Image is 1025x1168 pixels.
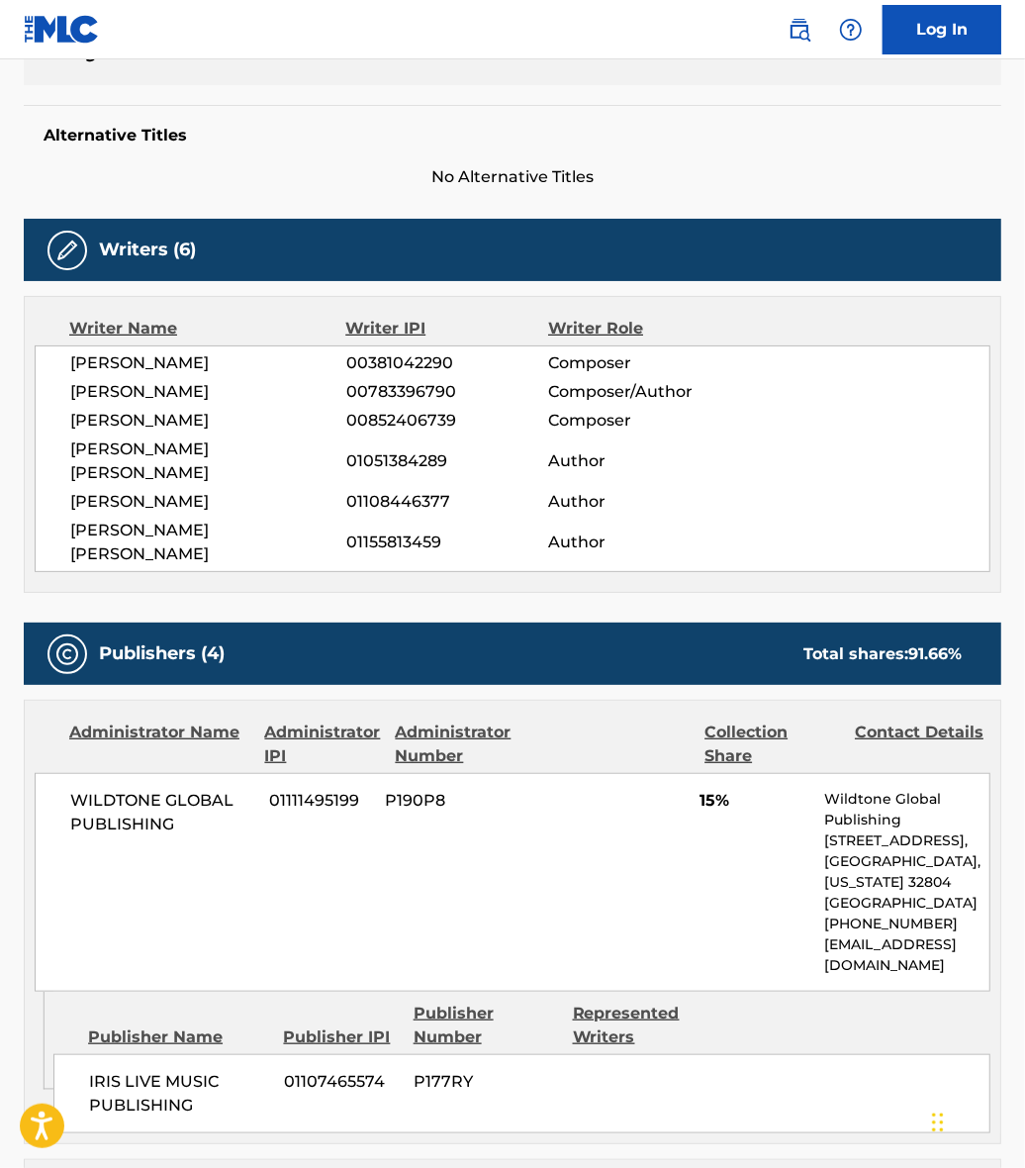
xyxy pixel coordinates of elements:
[70,351,346,375] span: [PERSON_NAME]
[346,531,548,554] span: 01155813459
[89,1070,269,1118] span: IRIS LIVE MUSIC PUBLISHING
[855,721,990,768] div: Contact Details
[24,165,1001,189] span: No Alternative Titles
[346,449,548,473] span: 01051384289
[908,644,962,663] span: 91.66 %
[824,914,989,934] p: [PHONE_NUMBER]
[824,830,989,851] p: [STREET_ADDRESS],
[824,934,989,976] p: [EMAIL_ADDRESS][DOMAIN_NAME]
[44,126,981,146] h5: Alternative Titles
[395,721,530,768] div: Administrator Number
[284,1070,399,1094] span: 01107465574
[704,721,840,768] div: Collection Share
[788,18,811,42] img: search
[99,642,225,665] h5: Publishers (4)
[55,642,79,666] img: Publishers
[70,519,346,566] span: [PERSON_NAME] [PERSON_NAME]
[883,5,1001,54] a: Log In
[548,380,732,404] span: Composer/Author
[70,789,254,836] span: WILDTONE GLOBAL PUBLISHING
[548,351,732,375] span: Composer
[831,10,871,49] div: Help
[55,239,79,262] img: Writers
[264,721,380,768] div: Administrator IPI
[548,449,732,473] span: Author
[573,1002,717,1049] div: Represented Writers
[70,380,346,404] span: [PERSON_NAME]
[824,851,989,893] p: [GEOGRAPHIC_DATA], [US_STATE] 32804
[269,789,370,813] span: 01111495199
[346,380,548,404] span: 00783396790
[70,490,346,514] span: [PERSON_NAME]
[926,1073,1025,1168] div: Widget de chat
[346,490,548,514] span: 01108446377
[803,642,962,666] div: Total shares:
[548,490,732,514] span: Author
[346,351,548,375] span: 00381042290
[414,1070,558,1094] span: P177RY
[780,10,819,49] a: Public Search
[548,531,732,554] span: Author
[824,789,989,830] p: Wildtone Global Publishing
[385,789,522,813] span: P190P8
[926,1073,1025,1168] iframe: Chat Widget
[283,1025,398,1049] div: Publisher IPI
[69,721,249,768] div: Administrator Name
[345,317,548,341] div: Writer IPI
[548,409,732,433] span: Composer
[414,1002,558,1049] div: Publisher Number
[88,1025,268,1049] div: Publisher Name
[99,239,196,261] h5: Writers (6)
[24,15,100,44] img: MLC Logo
[69,317,345,341] div: Writer Name
[839,18,863,42] img: help
[70,409,346,433] span: [PERSON_NAME]
[824,893,989,914] p: [GEOGRAPHIC_DATA]
[70,438,346,485] span: [PERSON_NAME] [PERSON_NAME]
[548,317,732,341] div: Writer Role
[346,409,548,433] span: 00852406739
[699,789,809,813] span: 15%
[932,1093,944,1152] div: Arrastrar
